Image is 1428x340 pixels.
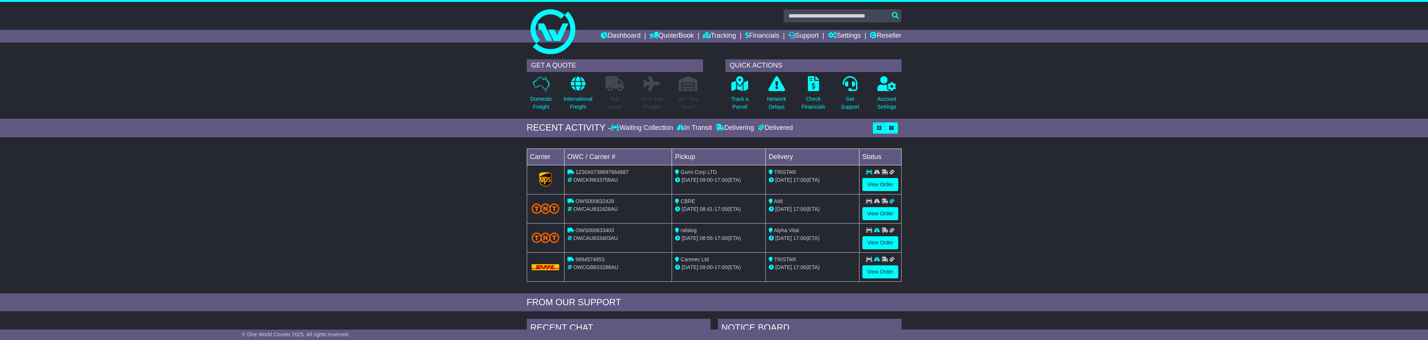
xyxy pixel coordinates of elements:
[539,172,552,187] img: GetCarrierServiceLogo
[793,264,806,270] span: 17:00
[527,297,902,308] div: FROM OUR SUPPORT
[862,265,898,278] a: View Order
[681,227,697,233] span: rafalog
[793,177,806,183] span: 17:00
[530,95,552,111] p: Domestic Freight
[563,76,593,115] a: InternationalFreight
[775,177,792,183] span: [DATE]
[715,264,728,270] span: 17:00
[681,169,717,175] span: Gumi Corp LTD
[788,30,819,43] a: Support
[672,149,766,165] td: Pickup
[678,95,699,111] p: Air / Sea Depot
[769,263,856,271] div: (ETA)
[573,177,618,183] span: OWCKR633758AU
[527,149,564,165] td: Carrier
[532,264,560,270] img: DHL.png
[641,95,663,111] p: Air & Sea Freight
[877,76,897,115] a: AccountSettings
[573,235,618,241] span: OWCAU633403AU
[802,95,825,111] p: Check Financials
[774,227,799,233] span: Alpha Vital
[675,176,762,184] div: - (ETA)
[774,256,796,262] span: TRISTAR
[675,124,714,132] div: In Transit
[731,95,749,111] p: Track a Parcel
[650,30,694,43] a: Quote/Book
[775,235,792,241] span: [DATE]
[859,149,901,165] td: Status
[793,235,806,241] span: 17:00
[774,198,783,204] span: Aldi
[703,30,736,43] a: Tracking
[601,30,641,43] a: Dashboard
[765,149,859,165] td: Delivery
[700,177,713,183] span: 09:00
[801,76,825,115] a: CheckFinancials
[774,169,796,175] span: TRISTAR
[682,177,698,183] span: [DATE]
[870,30,901,43] a: Reseller
[715,177,728,183] span: 17:00
[682,264,698,270] span: [DATE]
[769,205,856,213] div: (ETA)
[828,30,861,43] a: Settings
[611,124,675,132] div: Waiting Collection
[675,205,762,213] div: - (ETA)
[775,206,792,212] span: [DATE]
[700,235,713,241] span: 08:56
[769,234,856,242] div: (ETA)
[675,263,762,271] div: - (ETA)
[573,206,618,212] span: OWCAU632428AU
[715,206,728,212] span: 17:00
[718,319,902,339] div: NOTICE BOARD
[745,30,779,43] a: Financials
[575,198,614,204] span: OWS000632428
[606,95,624,111] p: Full Loads
[767,95,786,111] p: Network Delays
[731,76,749,115] a: Track aParcel
[862,236,898,249] a: View Order
[532,203,560,213] img: TNT_Domestic.png
[575,256,604,262] span: 9894574653
[575,227,614,233] span: OWS000633403
[766,76,786,115] a: NetworkDelays
[527,59,703,72] div: GET A QUOTE
[573,264,618,270] span: OWCGB633288AU
[862,178,898,191] a: View Order
[877,95,896,111] p: Account Settings
[675,234,762,242] div: - (ETA)
[242,331,350,337] span: © One World Courier 2025. All rights reserved.
[682,206,698,212] span: [DATE]
[532,233,560,243] img: TNT_Domestic.png
[564,149,672,165] td: OWC / Carrier #
[681,198,695,204] span: CBRE
[700,206,713,212] span: 08:41
[715,235,728,241] span: 17:00
[700,264,713,270] span: 09:00
[725,59,902,72] div: QUICK ACTIONS
[527,122,611,133] div: RECENT ACTIVITY -
[714,124,756,132] div: Delivering
[564,95,592,111] p: International Freight
[530,76,552,115] a: DomesticFreight
[575,169,628,175] span: 1Z30A5738697664687
[775,264,792,270] span: [DATE]
[862,207,898,220] a: View Order
[769,176,856,184] div: (ETA)
[793,206,806,212] span: 17:00
[527,319,710,339] div: RECENT CHAT
[682,235,698,241] span: [DATE]
[756,124,793,132] div: Delivered
[681,256,709,262] span: Canmec Ltd
[840,76,859,115] a: GetSupport
[841,95,859,111] p: Get Support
